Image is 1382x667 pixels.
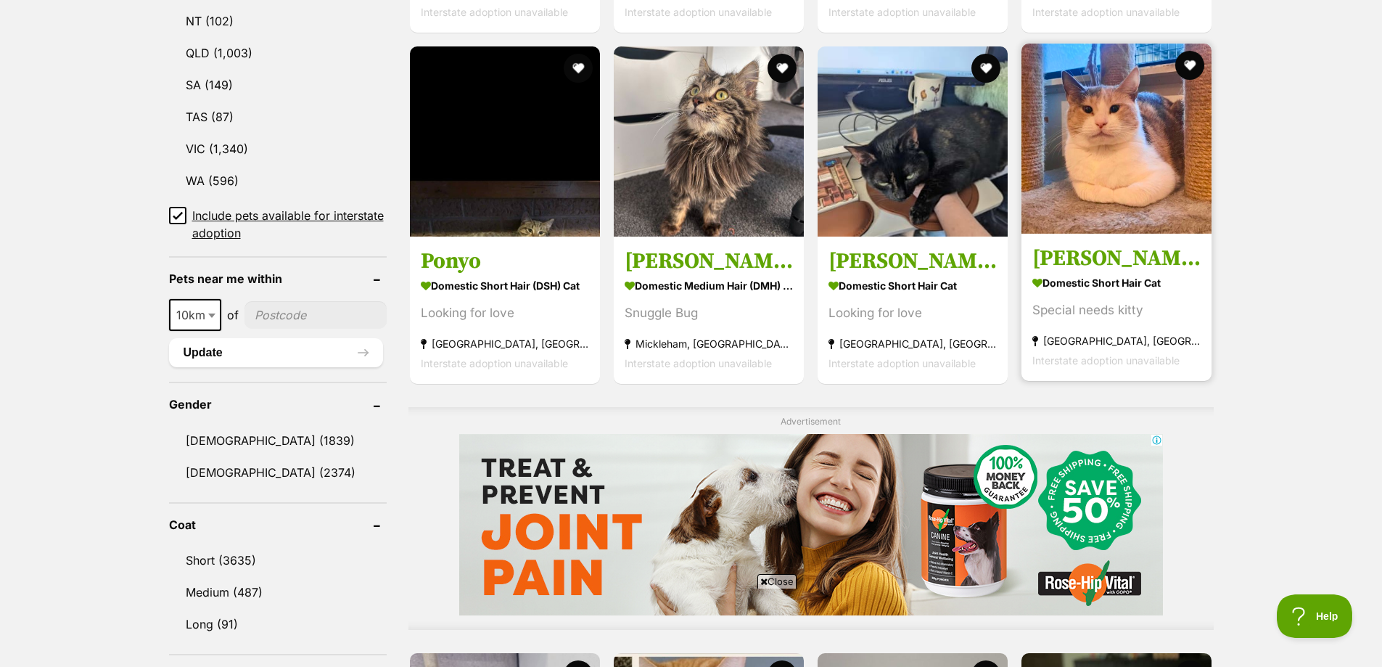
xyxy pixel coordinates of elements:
input: postcode [244,301,387,329]
a: SA (149) [169,70,387,100]
img: Annie **2nd Chance Cat Rescue** - Domestic Short Hair Cat [1021,44,1212,234]
button: favourite [564,54,593,83]
span: Interstate adoption unavailable [1032,354,1180,367]
div: Looking for love [828,303,997,323]
strong: Domestic Medium Hair (DMH) Cat [625,275,793,296]
span: of [227,306,239,324]
img: Amy - Domestic Short Hair Cat [818,46,1008,237]
span: 10km [169,299,221,331]
a: [PERSON_NAME] Pickle Domestic Medium Hair (DMH) Cat Snuggle Bug Mickleham, [GEOGRAPHIC_DATA] Inte... [614,237,804,384]
span: Interstate adoption unavailable [1032,6,1180,18]
header: Coat [169,518,387,531]
div: Special needs kitty [1032,300,1201,320]
h3: Ponyo [421,247,589,275]
a: [PERSON_NAME] **2nd Chance Cat Rescue** Domestic Short Hair Cat Special needs kitty [GEOGRAPHIC_D... [1021,234,1212,381]
a: WA (596) [169,165,387,196]
a: Include pets available for interstate adoption [169,207,387,242]
div: Snuggle Bug [625,303,793,323]
strong: [GEOGRAPHIC_DATA], [GEOGRAPHIC_DATA] [828,334,997,353]
a: Short (3635) [169,545,387,576]
strong: Domestic Short Hair Cat [828,275,997,296]
header: Pets near me within [169,272,387,285]
span: 10km [170,305,220,325]
a: Ponyo Domestic Short Hair (DSH) Cat Looking for love [GEOGRAPHIC_DATA], [GEOGRAPHIC_DATA] Interst... [410,237,600,384]
a: QLD (1,003) [169,38,387,68]
a: TAS (87) [169,102,387,132]
strong: [GEOGRAPHIC_DATA], [GEOGRAPHIC_DATA] [1032,331,1201,351]
a: VIC (1,340) [169,134,387,164]
a: [DEMOGRAPHIC_DATA] (2374) [169,457,387,488]
span: Interstate adoption unavailable [421,357,568,369]
button: favourite [971,54,1000,83]
a: NT (102) [169,6,387,36]
a: [DEMOGRAPHIC_DATA] (1839) [169,425,387,456]
span: Include pets available for interstate adoption [192,207,387,242]
strong: Domestic Short Hair (DSH) Cat [421,275,589,296]
h3: [PERSON_NAME] [828,247,997,275]
strong: [GEOGRAPHIC_DATA], [GEOGRAPHIC_DATA] [421,334,589,353]
div: Advertisement [408,407,1214,630]
span: Interstate adoption unavailable [828,357,976,369]
button: Update [169,338,383,367]
a: Long (91) [169,609,387,639]
strong: Mickleham, [GEOGRAPHIC_DATA] [625,334,793,353]
iframe: Advertisement [459,434,1163,615]
button: favourite [1176,51,1205,80]
h3: [PERSON_NAME] **2nd Chance Cat Rescue** [1032,245,1201,272]
a: Medium (487) [169,577,387,607]
img: Dill Pickle - Domestic Medium Hair (DMH) Cat [614,46,804,237]
span: Interstate adoption unavailable [421,6,568,18]
iframe: Help Scout Beacon - Open [1277,594,1353,638]
span: Interstate adoption unavailable [828,6,976,18]
strong: Domestic Short Hair Cat [1032,272,1201,293]
img: Ponyo - Domestic Short Hair (DSH) Cat [410,46,600,237]
div: Looking for love [421,303,589,323]
button: favourite [768,54,797,83]
a: [PERSON_NAME] Domestic Short Hair Cat Looking for love [GEOGRAPHIC_DATA], [GEOGRAPHIC_DATA] Inter... [818,237,1008,384]
h3: [PERSON_NAME] Pickle [625,247,793,275]
iframe: Advertisement [427,594,955,660]
header: Gender [169,398,387,411]
span: Interstate adoption unavailable [625,357,772,369]
span: Close [757,574,797,589]
span: Interstate adoption unavailable [625,6,772,18]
